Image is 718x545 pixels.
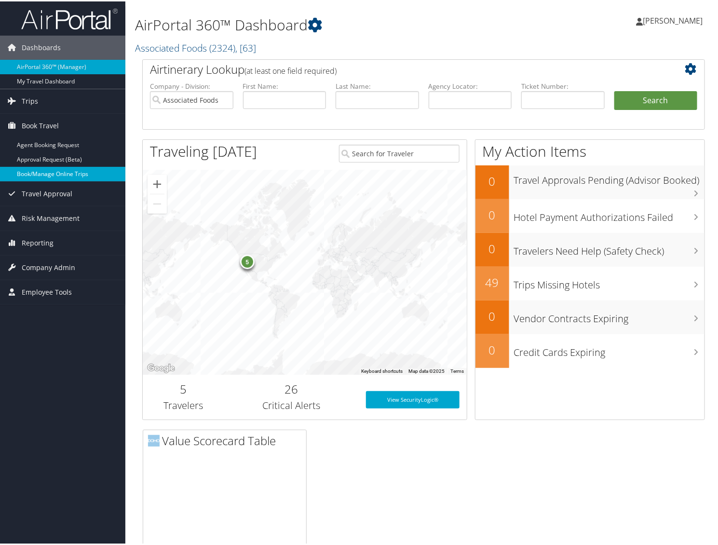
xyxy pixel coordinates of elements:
a: 0Travelers Need Help (Safety Check) [475,232,705,265]
label: Company - Division: [150,80,233,90]
h2: 49 [475,273,509,289]
span: Map data ©2025 [408,367,445,372]
h2: 0 [475,341,509,357]
a: View SecurityLogic® [366,390,460,407]
a: Terms (opens in new tab) [450,367,464,372]
h2: 0 [475,205,509,222]
label: Agency Locator: [429,80,512,90]
h2: Value Scorecard Table [148,431,306,448]
button: Zoom in [148,173,167,192]
div: 5 [240,253,255,268]
h2: 26 [231,380,352,396]
a: 0Credit Cards Expiring [475,333,705,367]
input: Search for Traveler [339,143,460,161]
span: , [ 63 ] [235,40,256,53]
h2: 0 [475,307,509,323]
span: [PERSON_NAME] [643,14,703,25]
span: Reporting [22,230,54,254]
span: Travel Approval [22,180,72,204]
span: Trips [22,88,38,112]
span: (at least one field required) [244,64,337,75]
a: 0Travel Approvals Pending (Advisor Booked) [475,164,705,198]
a: 0Hotel Payment Authorizations Failed [475,198,705,232]
h3: Travelers [150,397,217,411]
h3: Hotel Payment Authorizations Failed [514,204,705,223]
img: airportal-logo.png [21,6,118,29]
h2: 0 [475,172,509,188]
h1: My Action Items [475,140,705,160]
h3: Credit Cards Expiring [514,340,705,358]
span: Book Travel [22,112,59,136]
h3: Travel Approvals Pending (Advisor Booked) [514,167,705,186]
a: 0Vendor Contracts Expiring [475,299,705,333]
a: 49Trips Missing Hotels [475,265,705,299]
h2: 5 [150,380,217,396]
h3: Travelers Need Help (Safety Check) [514,238,705,257]
h2: Airtinerary Lookup [150,60,650,76]
h3: Vendor Contracts Expiring [514,306,705,324]
span: Company Admin [22,254,75,278]
h3: Critical Alerts [231,397,352,411]
h1: AirPortal 360™ Dashboard [135,14,520,34]
a: Open this area in Google Maps (opens a new window) [145,361,177,373]
h2: 0 [475,239,509,256]
label: Last Name: [336,80,419,90]
button: Search [614,90,698,109]
a: [PERSON_NAME] [636,5,712,34]
span: Dashboards [22,34,61,58]
button: Keyboard shortcuts [361,367,403,373]
label: First Name: [243,80,326,90]
img: Google [145,361,177,373]
h1: Traveling [DATE] [150,140,257,160]
span: Risk Management [22,205,80,229]
a: Associated Foods [135,40,256,53]
span: ( 2324 ) [209,40,235,53]
img: domo-logo.png [148,434,160,445]
span: Employee Tools [22,279,72,303]
label: Ticket Number: [521,80,605,90]
h3: Trips Missing Hotels [514,272,705,290]
button: Zoom out [148,193,167,212]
